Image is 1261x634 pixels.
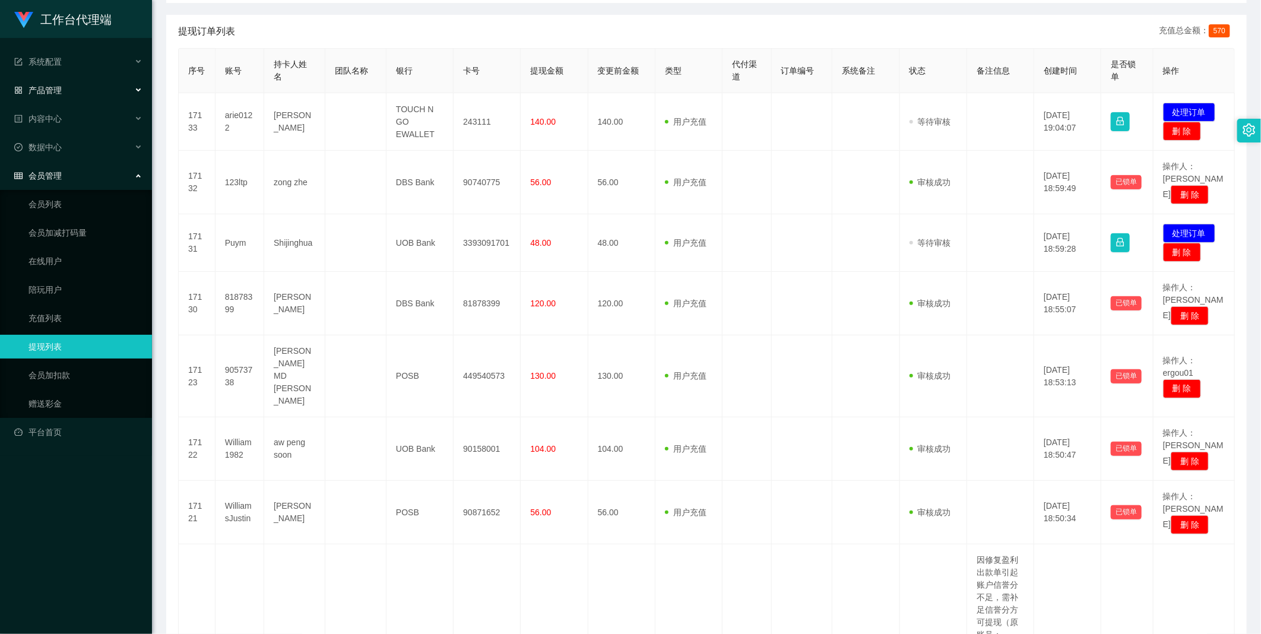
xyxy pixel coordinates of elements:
[530,177,551,187] span: 56.00
[530,444,556,454] span: 104.00
[910,508,951,517] span: 审核成功
[1171,306,1209,325] button: 删 除
[14,114,62,123] span: 内容中心
[386,335,454,417] td: POSB
[14,171,62,180] span: 会员管理
[1163,161,1224,199] span: 操作人：[PERSON_NAME]
[216,481,264,544] td: WilliamsJustin
[1163,224,1215,243] button: 处理订单
[1034,272,1101,335] td: [DATE] 18:55:07
[530,238,551,248] span: 48.00
[588,481,655,544] td: 56.00
[1163,428,1224,466] span: 操作人：[PERSON_NAME]
[1111,112,1130,131] button: 图标: lock
[264,481,325,544] td: [PERSON_NAME]
[386,272,454,335] td: DBS Bank
[842,66,875,75] span: 系统备注
[1163,66,1180,75] span: 操作
[588,417,655,481] td: 104.00
[1044,66,1077,75] span: 创建时间
[1163,283,1224,321] span: 操作人：[PERSON_NAME]
[335,66,368,75] span: 团队名称
[264,93,325,151] td: [PERSON_NAME]
[386,481,454,544] td: POSB
[665,117,706,126] span: 用户充值
[1111,175,1142,189] button: 已锁单
[28,335,142,359] a: 提现列表
[14,172,23,180] i: 图标: table
[216,151,264,214] td: 123ltp
[598,66,639,75] span: 变更前金额
[1111,296,1142,310] button: 已锁单
[1243,123,1256,137] i: 图标: setting
[910,299,951,308] span: 审核成功
[264,151,325,214] td: zong zhe
[386,151,454,214] td: DBS Bank
[977,66,1010,75] span: 备注信息
[665,508,706,517] span: 用户充值
[910,177,951,187] span: 审核成功
[14,115,23,123] i: 图标: profile
[1159,24,1235,39] div: 充值总金额：
[179,335,216,417] td: 17123
[216,417,264,481] td: William1982
[1111,369,1142,383] button: 已锁单
[179,151,216,214] td: 17132
[463,66,480,75] span: 卡号
[14,86,23,94] i: 图标: appstore-o
[14,14,112,24] a: 工作台代理端
[28,249,142,273] a: 在线用户
[386,214,454,272] td: UOB Bank
[1034,481,1101,544] td: [DATE] 18:50:34
[454,272,521,335] td: 81878399
[1034,214,1101,272] td: [DATE] 18:59:28
[530,66,563,75] span: 提现金额
[179,214,216,272] td: 17131
[225,66,242,75] span: 账号
[179,481,216,544] td: 17121
[14,12,33,28] img: logo.9652507e.png
[454,214,521,272] td: 3393091701
[530,117,556,126] span: 140.00
[216,272,264,335] td: 81878399
[665,177,706,187] span: 用户充值
[28,363,142,387] a: 会员加扣款
[28,192,142,216] a: 会员列表
[454,93,521,151] td: 243111
[1163,243,1201,262] button: 删 除
[14,143,23,151] i: 图标: check-circle-o
[454,481,521,544] td: 90871652
[1163,103,1215,122] button: 处理订单
[454,417,521,481] td: 90158001
[1171,185,1209,204] button: 删 除
[264,272,325,335] td: [PERSON_NAME]
[732,59,757,81] span: 代付渠道
[665,444,706,454] span: 用户充值
[588,335,655,417] td: 130.00
[179,417,216,481] td: 17122
[40,1,112,39] h1: 工作台代理端
[14,142,62,152] span: 数据中心
[910,238,951,248] span: 等待审核
[910,66,926,75] span: 状态
[386,417,454,481] td: UOB Bank
[665,66,682,75] span: 类型
[588,214,655,272] td: 48.00
[1034,151,1101,214] td: [DATE] 18:59:49
[179,272,216,335] td: 17130
[1111,505,1142,519] button: 已锁单
[665,238,706,248] span: 用户充值
[1111,233,1130,252] button: 图标: lock
[14,85,62,95] span: 产品管理
[1034,417,1101,481] td: [DATE] 18:50:47
[216,214,264,272] td: Puym
[264,417,325,481] td: aw peng soon
[264,214,325,272] td: Shijinghua
[1034,335,1101,417] td: [DATE] 18:53:13
[910,371,951,381] span: 审核成功
[216,335,264,417] td: 90573738
[179,93,216,151] td: 17133
[14,58,23,66] i: 图标: form
[1034,93,1101,151] td: [DATE] 19:04:07
[530,371,556,381] span: 130.00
